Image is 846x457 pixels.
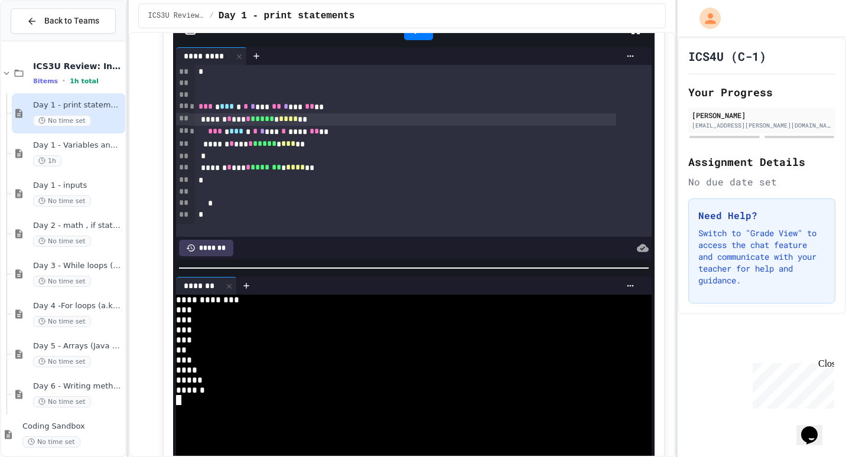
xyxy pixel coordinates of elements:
[688,48,766,64] h1: ICS4U (C-1)
[33,181,123,191] span: Day 1 - inputs
[219,9,354,23] span: Day 1 - print statements
[22,436,80,448] span: No time set
[33,221,123,231] span: Day 2 - math , if statements (a.k.a. conditionals) and Boolean operators
[688,84,835,100] h2: Your Progress
[33,236,91,247] span: No time set
[33,261,123,271] span: Day 3 - While loops (a.k.a. conditional loops)
[22,422,123,432] span: Coding Sandbox
[692,121,832,130] div: [EMAIL_ADDRESS][PERSON_NAME][DOMAIN_NAME]
[63,76,65,86] span: •
[33,301,123,311] span: Day 4 -For loops (a.k.a. counted loops)
[33,115,91,126] span: No time set
[33,396,91,407] span: No time set
[33,276,91,287] span: No time set
[33,341,123,351] span: Day 5 - Arrays (Java version of lists)
[11,8,116,34] button: Back to Teams
[148,11,205,21] span: ICS3U Review: Introduction to java
[44,15,99,27] span: Back to Teams
[33,77,58,85] span: 8 items
[748,358,834,409] iframe: chat widget
[33,141,123,151] span: Day 1 - Variables and Data Types
[698,227,825,286] p: Switch to "Grade View" to access the chat feature and communicate with your teacher for help and ...
[692,110,832,120] div: [PERSON_NAME]
[33,61,123,71] span: ICS3U Review: Introduction to java
[70,77,99,85] span: 1h total
[5,5,82,75] div: Chat with us now!Close
[33,356,91,367] span: No time set
[210,11,214,21] span: /
[33,155,61,167] span: 1h
[698,208,825,223] h3: Need Help?
[796,410,834,445] iframe: chat widget
[33,381,123,391] span: Day 6 - Writing methods (functions in Python)
[688,154,835,170] h2: Assignment Details
[688,175,835,189] div: No due date set
[33,100,123,110] span: Day 1 - print statements
[687,5,724,32] div: My Account
[33,195,91,207] span: No time set
[33,316,91,327] span: No time set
